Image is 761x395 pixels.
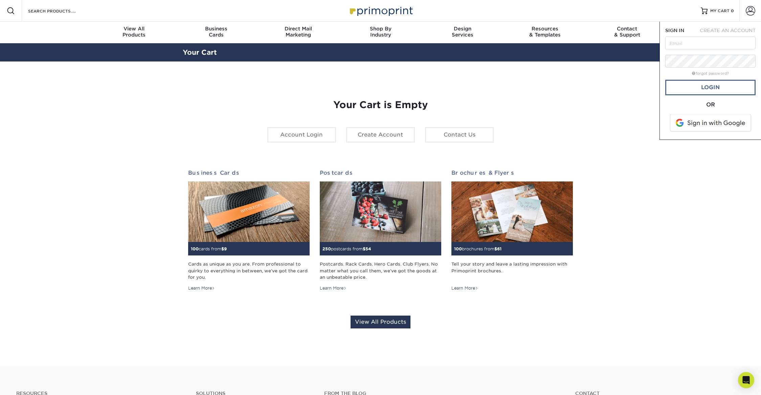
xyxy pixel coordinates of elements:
span: Design [422,26,504,32]
img: Postcards [320,181,441,242]
div: Marketing [257,26,339,38]
div: & Templates [504,26,586,38]
span: $ [363,246,365,251]
h2: Business Cards [188,170,310,176]
a: Create Account [346,127,415,143]
a: Resources& Templates [504,22,586,43]
h1: Your Cart is Empty [188,99,573,111]
a: forgot password? [692,71,729,76]
small: cards from [191,246,227,251]
input: Email [665,36,756,49]
div: Learn More [188,285,215,291]
span: 250 [322,246,331,251]
a: Your Cart [183,48,217,56]
span: Resources [504,26,586,32]
span: 9 [224,246,227,251]
a: Postcards 250postcards from$54 Postcards. Rack Cards. Hero Cards. Club Flyers. No matter what you... [320,170,441,291]
div: Learn More [320,285,346,291]
span: SIGN IN [665,28,684,33]
div: OR [665,101,756,109]
small: postcards from [322,246,371,251]
a: DesignServices [422,22,504,43]
a: Business Cards 100cards from$9 Cards as unique as you are. From professional to quirky to everyth... [188,170,310,291]
span: Contact [586,26,668,32]
span: Business [175,26,257,32]
div: Learn More [451,285,478,291]
div: Services [422,26,504,38]
iframe: Google Customer Reviews [2,374,58,393]
a: Contact& Support [586,22,668,43]
div: Tell your story and leave a lasting impression with Primoprint brochures. [451,261,573,280]
a: Account Login [267,127,336,143]
div: Cards as unique as you are. From professional to quirky to everything in between, we've got the c... [188,261,310,280]
small: brochures from [454,246,501,251]
img: Primoprint [347,3,415,18]
h2: Postcards [320,170,441,176]
span: View All [93,26,175,32]
span: MY CART [710,8,730,14]
span: Direct Mail [257,26,339,32]
h2: Brochures & Flyers [451,170,573,176]
a: Direct MailMarketing [257,22,339,43]
a: BusinessCards [175,22,257,43]
span: Shop By [339,26,422,32]
a: Shop ByIndustry [339,22,422,43]
a: View AllProducts [93,22,175,43]
span: 0 [731,8,734,13]
div: Open Intercom Messenger [738,372,754,388]
div: Cards [175,26,257,38]
span: $ [494,246,497,251]
a: Brochures & Flyers 100brochures from$61 Tell your story and leave a lasting impression with Primo... [451,170,573,291]
img: Brochures & Flyers [451,181,573,242]
a: Contact Us [425,127,494,143]
div: Industry [339,26,422,38]
span: $ [221,246,224,251]
div: Postcards. Rack Cards. Hero Cards. Club Flyers. No matter what you call them, we've got the goods... [320,261,441,280]
div: & Support [586,26,668,38]
a: View All Products [351,316,410,328]
a: Login [665,80,756,95]
span: CREATE AN ACCOUNT [700,28,756,33]
span: 61 [497,246,501,251]
span: 100 [454,246,462,251]
div: Products [93,26,175,38]
img: Business Cards [188,181,310,242]
span: 100 [191,246,199,251]
span: 54 [365,246,371,251]
input: SEARCH PRODUCTS..... [27,7,93,15]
